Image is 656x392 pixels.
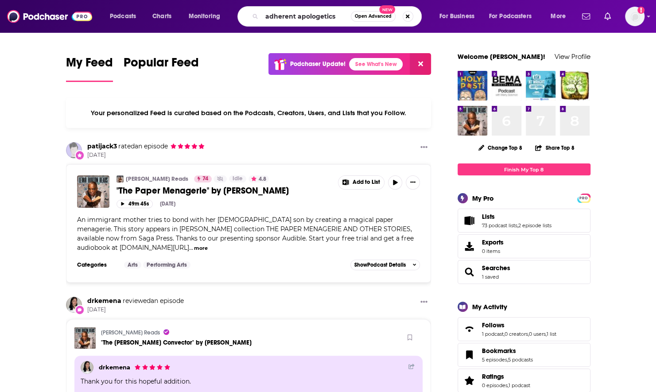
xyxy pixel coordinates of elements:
span: Lists [458,209,590,233]
span: Charts [152,10,171,23]
a: 1 saved [482,274,499,280]
div: New Rating [75,150,85,160]
a: 0 users [529,331,546,337]
button: Show More Button [417,297,431,308]
a: drkemena [87,297,121,305]
a: Bookmarks [482,347,533,355]
span: ... [189,244,193,252]
a: 1 list [547,331,556,337]
img: drkemena [81,361,93,374]
span: 74 [202,175,208,183]
a: Finish My Top 8 [458,163,590,175]
a: Performing Arts [143,261,190,268]
span: Add to List [353,179,380,186]
a: drkemena [99,364,130,371]
span: Podcasts [110,10,136,23]
a: View Profile [555,52,590,61]
div: New Review [75,305,85,314]
a: 0 creators [505,331,528,337]
span: , [504,331,505,337]
span: For Podcasters [489,10,532,23]
span: reviewed [123,297,151,305]
span: Logged in as nwierenga [625,7,644,26]
a: Lists [461,214,478,227]
a: Charts [147,9,177,23]
a: patijack3 [87,142,117,150]
button: open menu [182,9,232,23]
button: Show More Button [417,142,431,153]
a: Searches [461,266,478,278]
span: "The Paper Menagerie" by [PERSON_NAME] [116,185,289,196]
span: PRO [578,195,589,202]
button: ShowPodcast Details [350,260,420,270]
span: Follows [458,317,590,341]
a: Show notifications dropdown [578,9,594,24]
span: Bookmarks [482,347,516,355]
div: [DATE] [160,201,175,207]
button: Show More Button [338,176,384,189]
button: open menu [544,9,577,23]
a: Searches [482,264,510,272]
div: Thank you for this hopeful addition. [81,376,417,386]
a: Ratings [461,374,478,387]
button: 4.8 [248,175,269,182]
span: Exports [482,238,504,246]
a: See What's New [349,58,403,70]
span: Ratings [482,373,504,380]
button: Show More Button [406,175,420,190]
a: Follows [482,321,556,329]
svg: Add a profile image [637,7,644,14]
p: Podchaser Update! [290,60,345,68]
img: Ask NT Wright Anything [526,71,555,101]
span: An immigrant mother tries to bond with her [DEMOGRAPHIC_DATA] son by creating a magical paper men... [77,216,414,252]
span: Popular Feed [124,55,199,75]
div: My Pro [472,194,494,202]
span: , [546,331,547,337]
a: 74 [194,175,212,182]
a: Popular Feed [124,55,199,82]
span: Show Podcast Details [354,262,406,268]
input: Search podcasts, credits, & more... [262,9,351,23]
span: Follows [482,321,505,329]
a: patijack3 [66,142,82,158]
img: "The Toynbee Convector" by Ray Bradbury [74,327,96,349]
span: [DATE] [87,306,184,314]
div: drkemena's Rating: 5 out of 5 [134,362,171,373]
div: Your personalized Feed is curated based on the Podcasts, Creators, Users, and Lists that you Follow. [66,98,431,128]
img: User Profile [625,7,644,26]
span: [DATE] [87,151,205,159]
img: drkemena [66,297,82,313]
div: My Activity [472,303,507,311]
span: an episode [117,142,168,150]
span: , [508,382,508,388]
span: Bookmarks [458,343,590,367]
button: Share Top 8 [535,139,574,156]
a: My Feed [66,55,113,82]
span: 0 items [482,248,504,254]
img: Podchaser - Follow, Share and Rate Podcasts [7,8,92,25]
a: Follows [461,323,478,335]
img: LeVar Burton Reads [458,106,487,136]
a: 2 episode lists [518,222,551,229]
span: Monitoring [189,10,220,23]
a: 1 podcast [482,331,504,337]
span: Exports [461,240,478,252]
span: More [551,10,566,23]
span: For Business [439,10,474,23]
img: The BEMA Podcast [492,71,521,101]
a: Show notifications dropdown [601,9,614,24]
a: Bookmarks [461,349,478,361]
img: LeVar Burton Reads [116,175,124,182]
button: open menu [483,9,544,23]
span: patijack3's Rating: 5 out of 5 [170,143,205,150]
img: The Holy Post [458,71,487,101]
a: "The Paper Menagerie" by Ken Liu [77,175,109,208]
a: [PERSON_NAME] Reads [126,175,188,182]
button: 49m 45s [116,200,153,208]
